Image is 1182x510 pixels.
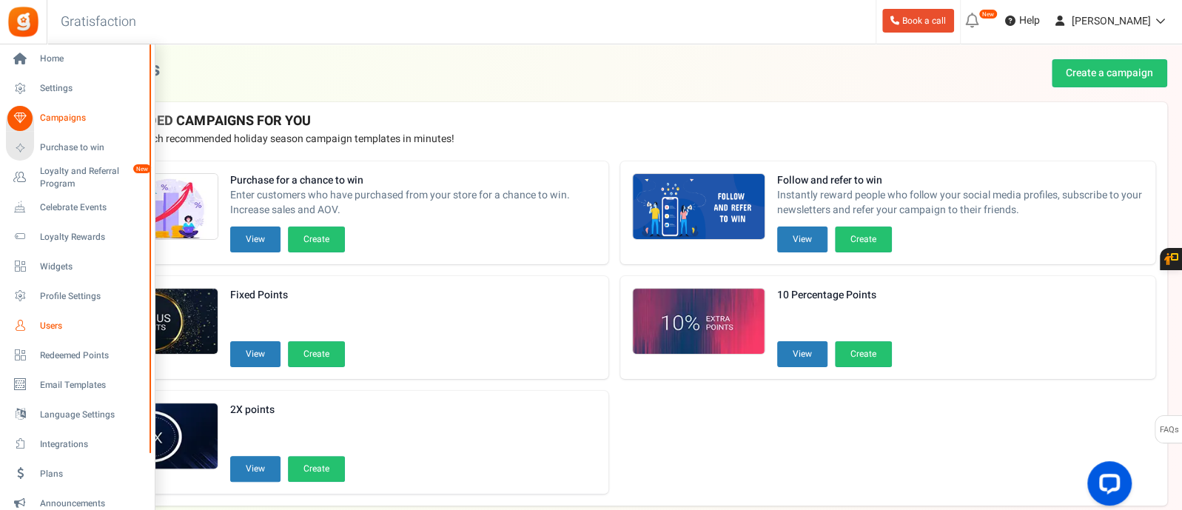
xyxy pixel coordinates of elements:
span: Widgets [40,261,144,273]
span: Users [40,320,144,332]
span: Redeemed Points [40,349,144,362]
a: Loyalty and Referral Program New [6,165,148,190]
button: Create [288,341,345,367]
img: Gratisfaction [7,5,40,38]
span: Instantly reward people who follow your social media profiles, subscribe to your newsletters and ... [777,188,1144,218]
em: New [978,9,998,19]
button: Create [835,227,892,252]
a: Campaigns [6,106,148,131]
span: Plans [40,468,144,480]
span: Loyalty and Referral Program [40,165,148,190]
span: Integrations [40,438,144,451]
a: Users [6,313,148,338]
a: Loyalty Rewards [6,224,148,249]
span: Profile Settings [40,290,144,303]
p: Preview and launch recommended holiday season campaign templates in minutes! [73,132,1155,147]
a: Email Templates [6,372,148,397]
a: Settings [6,76,148,101]
button: View [230,341,281,367]
span: Language Settings [40,409,144,421]
button: View [777,227,827,252]
h3: Gratisfaction [44,7,152,37]
span: FAQs [1159,416,1179,444]
span: Email Templates [40,379,144,392]
button: Create [288,227,345,252]
img: Recommended Campaigns [633,289,765,355]
a: Widgets [6,254,148,279]
span: Loyalty Rewards [40,231,144,244]
a: Profile Settings [6,283,148,309]
span: Purchase to win [40,141,144,154]
span: [PERSON_NAME] [1072,13,1151,29]
a: Plans [6,461,148,486]
a: Help [999,9,1046,33]
button: Create [288,456,345,482]
strong: Follow and refer to win [777,173,1144,188]
a: Home [6,47,148,72]
span: Home [40,53,144,65]
a: Language Settings [6,402,148,427]
img: Recommended Campaigns [633,174,765,241]
strong: 10 Percentage Points [777,288,892,303]
a: Purchase to win [6,135,148,161]
span: Enter customers who have purchased from your store for a chance to win. Increase sales and AOV. [230,188,597,218]
button: View [230,456,281,482]
a: Book a call [882,9,954,33]
button: Create [835,341,892,367]
a: Integrations [6,432,148,457]
span: Campaigns [40,112,144,124]
a: Redeemed Points [6,343,148,368]
span: Help [1015,13,1040,28]
span: Celebrate Events [40,201,144,214]
em: New [132,164,152,174]
a: Create a campaign [1052,59,1167,87]
span: Announcements [40,497,144,510]
a: Celebrate Events [6,195,148,220]
button: View [777,341,827,367]
span: Settings [40,82,144,95]
button: View [230,227,281,252]
strong: 2X points [230,403,345,417]
strong: Purchase for a chance to win [230,173,597,188]
h4: RECOMMENDED CAMPAIGNS FOR YOU [73,114,1155,129]
strong: Fixed Points [230,288,345,303]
